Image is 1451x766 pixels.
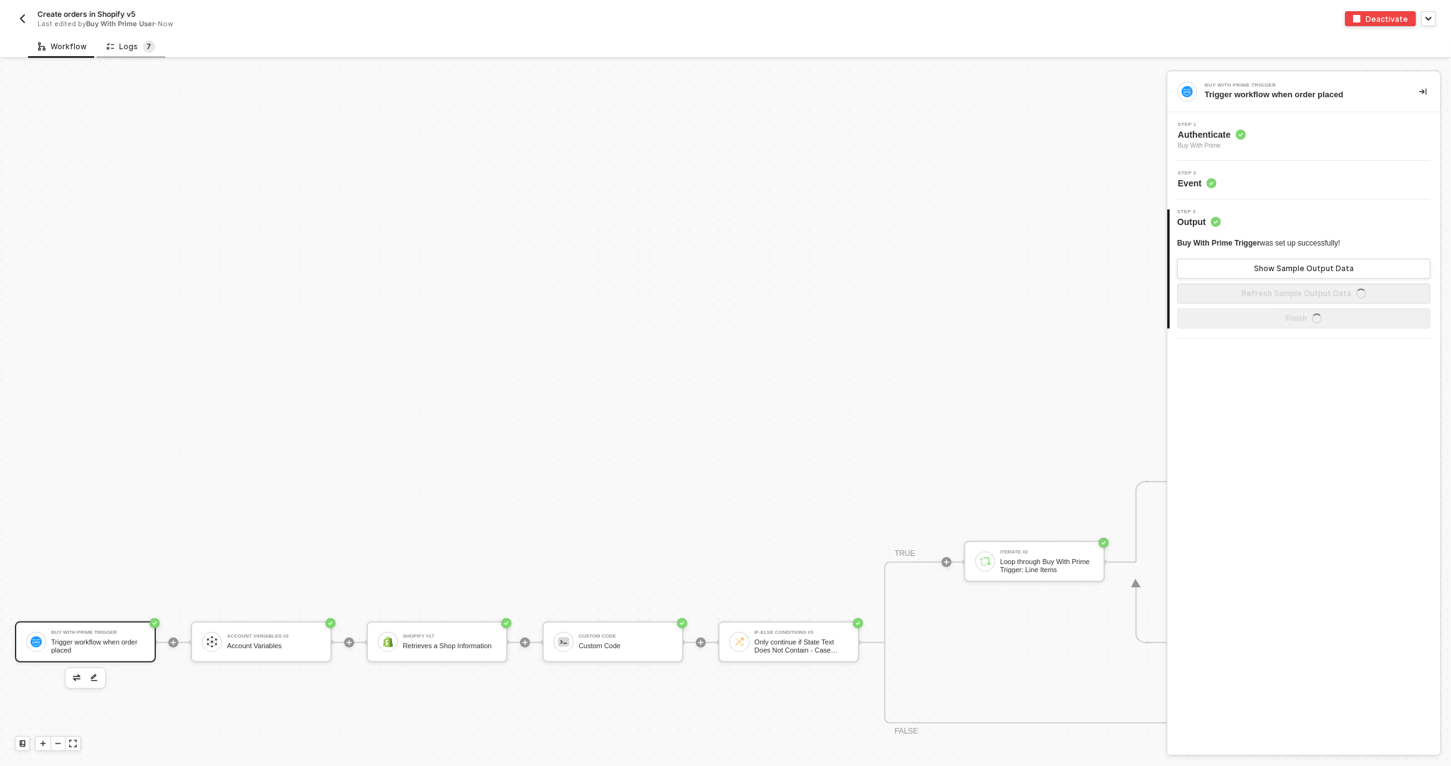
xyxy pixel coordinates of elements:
[1178,122,1246,127] span: Step 1
[1000,550,1094,555] div: Iterate #2
[206,636,218,648] img: icon
[37,9,135,19] span: Create orders in Shopify v5
[15,11,30,26] button: back
[697,639,705,646] span: icon-play
[107,41,155,53] div: Logs
[403,634,496,639] div: Shopify #17
[90,674,98,682] img: edit-cred
[51,638,145,654] div: Trigger workflow when order placed
[17,14,27,24] img: back
[1177,216,1221,228] span: Output
[1177,309,1430,328] button: Finishicon-loader
[579,642,672,650] div: Custom Code
[170,639,177,646] span: icon-play
[1178,141,1246,151] span: Buy With Prime
[1000,558,1094,573] div: Loop through Buy With Prime Trigger: Line Items
[1366,14,1408,24] div: Deactivate
[150,618,160,628] span: icon-success-page
[579,634,672,639] div: Custom Code
[1177,209,1221,214] span: Step 3
[31,636,42,648] img: icon
[69,740,77,747] span: icon-expand
[1182,86,1193,97] img: integration-icon
[37,19,697,29] div: Last edited by - Now
[86,19,155,28] span: Buy With Prime User
[1345,11,1416,26] button: deactivateDeactivate
[345,639,353,646] span: icon-play
[1177,284,1430,304] button: Refresh Sample Output Dataicon-loader
[147,42,152,51] span: 7
[51,630,145,635] div: Buy With Prime Trigger
[325,618,335,628] span: icon-success-page
[38,42,87,52] div: Workflow
[54,740,62,747] span: icon-minus
[382,636,393,648] img: icon
[1419,88,1427,95] span: icon-collapse-right
[943,558,950,566] span: icon-play
[501,618,511,628] span: icon-success-page
[1205,83,1392,88] div: Buy With Prime Trigger
[227,634,321,639] div: Account Variables #2
[1177,259,1430,279] button: Show Sample Output Data
[754,638,848,654] div: Only continue if State Text Does Not Contain - Case Sensitive CANCELLED
[87,671,102,686] button: edit-cred
[1167,122,1440,151] div: Step 1Authenticate Buy With Prime
[1178,177,1217,189] span: Event
[73,674,80,681] img: edit-cred
[1177,239,1260,247] span: Buy With Prime Trigger
[521,639,529,646] span: icon-play
[1177,238,1340,249] div: was set up successfully!
[734,636,745,648] img: icon
[143,41,155,53] sup: 7
[980,556,991,567] img: icon
[677,618,687,628] span: icon-success-page
[1178,171,1217,176] span: Step 2
[1254,264,1354,274] div: Show Sample Output Data
[403,642,496,650] div: Retrieves a Shop Information
[1353,15,1361,22] img: deactivate
[1167,209,1440,328] div: Step 3Output Buy With Prime Triggerwas set up successfully!Show Sample Output DataRefresh Sample ...
[558,636,569,648] img: icon
[1178,128,1246,141] span: Authenticate
[1205,89,1399,100] div: Trigger workflow when order placed
[69,671,84,686] button: edit-cred
[1099,538,1109,548] span: icon-success-page
[39,740,47,747] span: icon-play
[895,548,915,560] div: TRUE
[754,630,848,635] div: If-Else Conditions #3
[227,642,321,650] div: Account Variables
[895,725,918,737] div: FALSE
[853,618,863,628] span: icon-success-page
